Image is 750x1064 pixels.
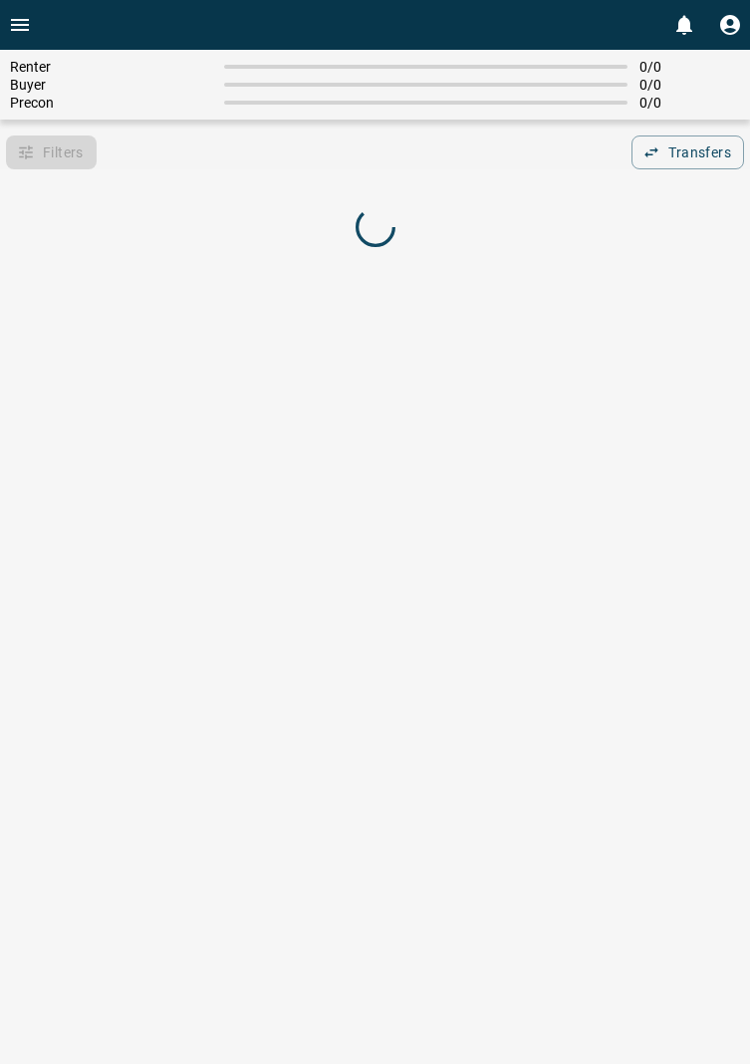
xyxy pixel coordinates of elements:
span: 0 / 0 [639,59,740,75]
span: Renter [10,59,212,75]
span: 0 / 0 [639,95,740,111]
button: Profile [710,5,750,45]
span: 0 / 0 [639,77,740,93]
span: Precon [10,95,212,111]
span: Buyer [10,77,212,93]
button: Transfers [631,135,744,169]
